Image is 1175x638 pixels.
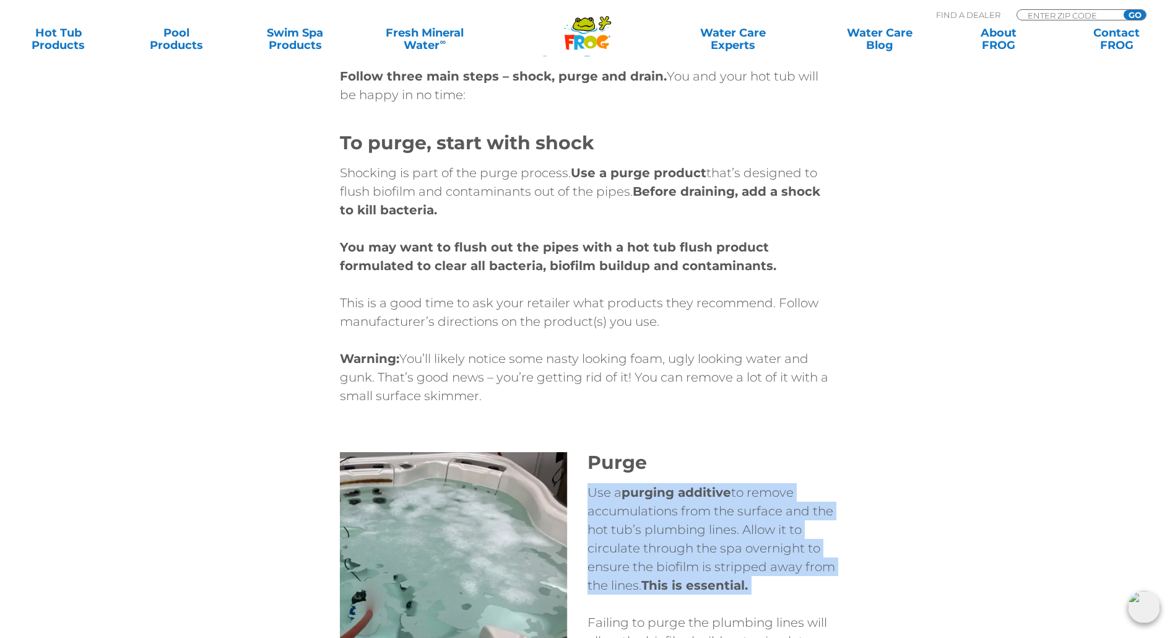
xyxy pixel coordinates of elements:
img: openIcon [1128,591,1160,623]
a: Water CareBlog [834,27,926,51]
a: PoolProducts [131,27,223,51]
a: Hot TubProducts [12,27,105,51]
strong: Follow three main steps – shock, purge and drain. [340,69,667,84]
sup: ∞ [440,37,446,46]
input: GO [1124,10,1146,20]
p: Use a to remove accumulations from the surface and the hot tub’s plumbing lines. Allow it to circ... [587,483,835,595]
strong: Warning: [340,351,399,366]
p: You’ll likely notice some nasty looking foam, ugly looking water and gunk. That’s good news – you... [340,349,835,405]
p: This is a good time to ask your retailer what products they recommend. Follow manufacturer’s dire... [340,294,835,331]
a: ContactFROG [1070,27,1163,51]
strong: You may want to flush out the pipes with a hot tub flush product formulated to clear all bacteria... [340,240,776,273]
a: Water CareExperts [658,27,808,51]
strong: Use a purge product [571,165,706,180]
p: Shocking is part of the purge process. that’s designed to flush biofilm and contaminants out of t... [340,164,835,219]
a: AboutFROG [952,27,1044,51]
a: Swim SpaProducts [249,27,341,51]
a: Fresh MineralWater∞ [367,27,482,51]
p: You and your hot tub will be happy in no time: [340,67,835,104]
strong: Before draining, add a shock to kill bacteria. [340,184,820,217]
p: Find A Dealer [936,9,1000,20]
strong: This is essential. [641,578,748,593]
h1: To purge, start with shock [340,133,835,154]
input: Zip Code Form [1026,10,1110,20]
strong: purging additive [622,485,731,500]
h1: Purge [587,452,835,473]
